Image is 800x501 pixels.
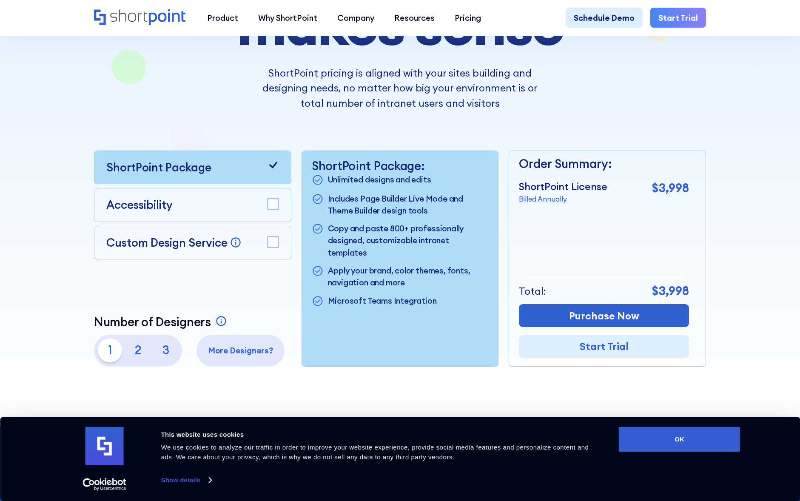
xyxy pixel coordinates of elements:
a: Company [327,8,384,28]
p: 2 [126,339,150,362]
a: Product [197,8,248,28]
p: Accessibility [106,196,173,213]
p: ShortPoint License [519,179,607,194]
a: Start Trial [650,8,706,28]
a: Usercentrics Cookiebot - opens in a new window [67,478,142,491]
div: Product [207,12,238,24]
div: Resources [394,12,435,24]
p: 3 [154,339,178,362]
a: Schedule Demo [566,8,643,28]
a: Purchase Now [519,304,689,327]
a: Why ShortPoint [248,8,327,28]
p: Order Summary: [519,155,689,173]
span: We use cookies to analyze our traffic in order to improve your website experience, provide social... [161,444,589,461]
p: Includes Page Builder Live Mode and Theme Builder design tools [328,193,488,216]
a: Start Trial [519,335,689,358]
p: ShortPoint pricing is aligned with your sites building and designing needs, no matter how big you... [250,65,550,111]
p: Copy and paste 800+ professionally designed, customizable intranet templates [328,222,488,259]
a: Show details [161,474,211,487]
a: Resources [384,8,444,28]
p: Billed Annually [519,194,607,205]
p: More Designers? [201,344,281,356]
p: $3,998 [652,179,689,197]
p: Unlimited designs and edits [328,174,431,187]
p: Microsoft Teams Integration [328,295,437,308]
p: $3,998 [652,282,689,300]
p: Custom Design Service [106,236,228,250]
p: Apply your brand, color themes, fonts, navigation and more [328,265,488,288]
button: OK [619,427,740,452]
div: Why ShortPoint [258,12,317,24]
p: Number of Designers [94,315,211,330]
p: ShortPoint Package: [312,159,488,174]
img: logo [85,427,124,465]
a: Number of Designers [94,315,229,330]
div: Pricing [455,12,481,24]
div: Company [337,12,374,24]
div: This website uses cookies [161,430,600,440]
a: Pricing [444,8,491,28]
p: 1 [98,339,122,362]
p: Total: [519,284,546,299]
a: Home [94,9,187,26]
p: ShortPoint Package [106,159,211,176]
